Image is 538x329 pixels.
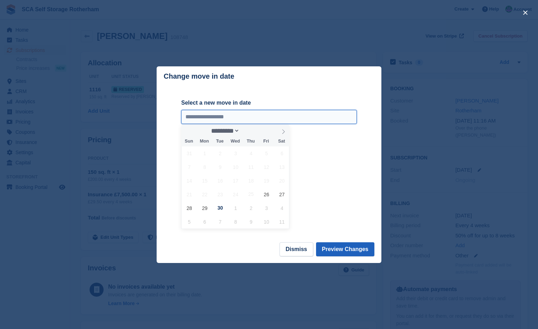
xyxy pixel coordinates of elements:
span: September 9, 2025 [213,160,227,174]
span: September 17, 2025 [229,174,242,187]
span: September 13, 2025 [275,160,289,174]
span: September 21, 2025 [182,187,196,201]
button: Dismiss [280,242,313,256]
input: Year [240,127,262,134]
label: Select a new move in date [181,99,357,107]
span: Fri [258,139,274,144]
span: September 1, 2025 [198,146,211,160]
p: Change move in date [164,72,234,80]
span: September 4, 2025 [244,146,258,160]
span: September 19, 2025 [260,174,273,187]
span: September 24, 2025 [229,187,242,201]
span: October 4, 2025 [275,201,289,215]
span: September 7, 2025 [182,160,196,174]
span: September 18, 2025 [244,174,258,187]
span: October 7, 2025 [213,215,227,229]
span: September 22, 2025 [198,187,211,201]
span: September 10, 2025 [229,160,242,174]
span: September 26, 2025 [260,187,273,201]
span: October 10, 2025 [260,215,273,229]
span: September 29, 2025 [198,201,211,215]
span: September 11, 2025 [244,160,258,174]
select: Month [209,127,240,134]
span: Tue [212,139,228,144]
span: September 30, 2025 [213,201,227,215]
span: Mon [197,139,212,144]
span: October 11, 2025 [275,215,289,229]
button: close [520,7,531,18]
span: Sat [274,139,289,144]
span: Wed [228,139,243,144]
span: October 2, 2025 [244,201,258,215]
span: October 8, 2025 [229,215,242,229]
span: Thu [243,139,258,144]
span: October 9, 2025 [244,215,258,229]
span: September 6, 2025 [275,146,289,160]
span: September 25, 2025 [244,187,258,201]
span: October 5, 2025 [182,215,196,229]
span: September 15, 2025 [198,174,211,187]
span: September 12, 2025 [260,160,273,174]
button: Preview Changes [316,242,375,256]
span: September 14, 2025 [182,174,196,187]
span: October 6, 2025 [198,215,211,229]
span: September 5, 2025 [260,146,273,160]
span: September 16, 2025 [213,174,227,187]
span: September 23, 2025 [213,187,227,201]
span: September 27, 2025 [275,187,289,201]
span: September 8, 2025 [198,160,211,174]
span: Sun [181,139,197,144]
span: September 2, 2025 [213,146,227,160]
span: October 1, 2025 [229,201,242,215]
span: September 28, 2025 [182,201,196,215]
span: September 20, 2025 [275,174,289,187]
span: August 31, 2025 [182,146,196,160]
span: September 3, 2025 [229,146,242,160]
span: October 3, 2025 [260,201,273,215]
